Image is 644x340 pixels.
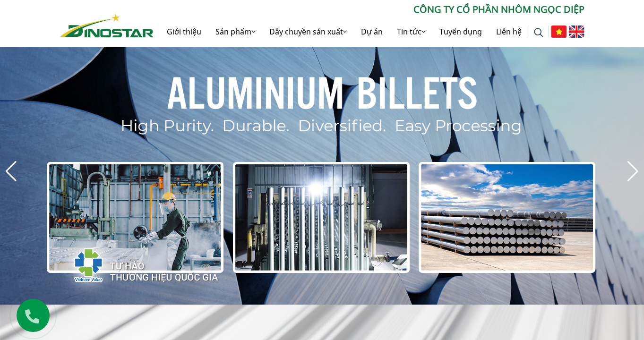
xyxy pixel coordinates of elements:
div: Next slide [627,161,639,182]
img: Tiếng Việt [551,25,567,38]
img: thqg [46,231,220,295]
a: Tin tức [390,17,432,47]
a: Dây chuyền sản xuất [262,17,354,47]
a: Sản phẩm [208,17,262,47]
img: English [569,25,584,38]
a: Giới thiệu [160,17,208,47]
img: search [534,28,543,37]
div: Previous slide [5,161,17,182]
a: Dự án [354,17,390,47]
img: Nhôm Dinostar [60,14,154,37]
p: CÔNG TY CỔ PHẦN NHÔM NGỌC DIỆP [154,2,584,17]
a: Nhôm Dinostar [60,12,154,37]
a: Liên hệ [489,17,529,47]
a: Tuyển dụng [432,17,489,47]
